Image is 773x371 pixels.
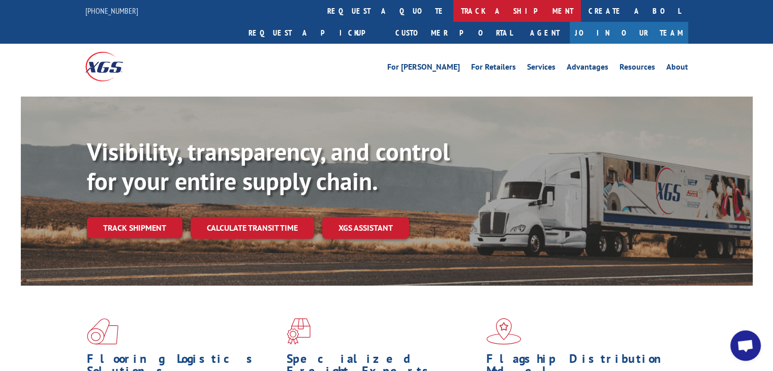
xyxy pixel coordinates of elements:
a: About [666,63,688,74]
a: Calculate transit time [191,217,314,239]
a: Track shipment [87,217,182,238]
a: Advantages [567,63,608,74]
a: Agent [520,22,570,44]
img: xgs-icon-total-supply-chain-intelligence-red [87,318,118,345]
img: xgs-icon-flagship-distribution-model-red [486,318,521,345]
div: Open chat [730,330,761,361]
a: XGS ASSISTANT [322,217,409,239]
a: For Retailers [471,63,516,74]
a: Services [527,63,555,74]
a: Customer Portal [388,22,520,44]
a: [PHONE_NUMBER] [85,6,138,16]
a: Request a pickup [241,22,388,44]
img: xgs-icon-focused-on-flooring-red [287,318,311,345]
a: Join Our Team [570,22,688,44]
b: Visibility, transparency, and control for your entire supply chain. [87,136,450,197]
a: Resources [620,63,655,74]
a: For [PERSON_NAME] [387,63,460,74]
